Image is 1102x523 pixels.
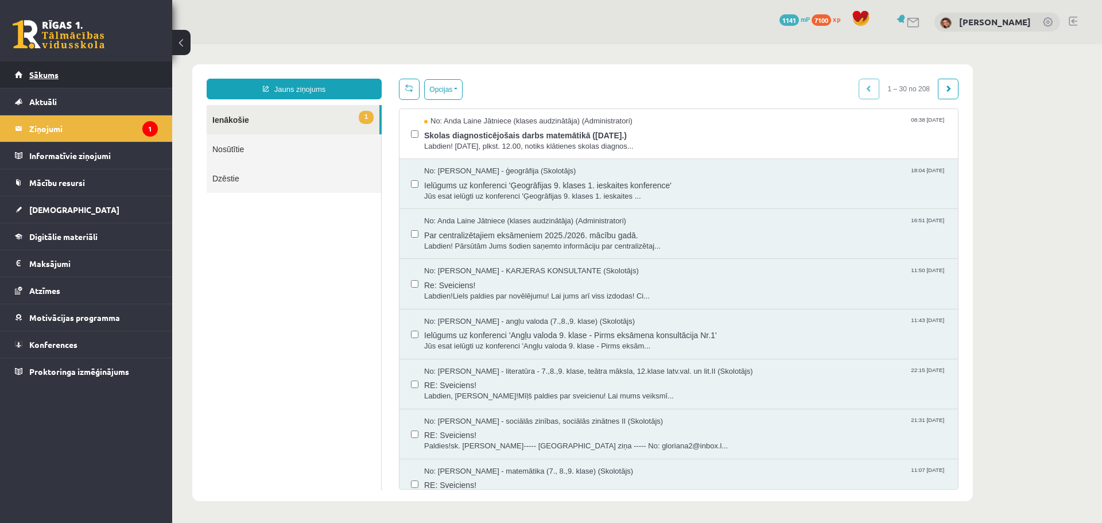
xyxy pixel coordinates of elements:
[29,250,158,277] legend: Maksājumi
[29,366,129,377] span: Proktoringa izmēģinājums
[142,121,158,137] i: 1
[252,382,774,397] span: RE: Sveiciens!
[252,282,774,297] span: Ielūgums uz konferenci 'Angļu valoda 9. klase - Pirms eksāmena konsultācija Nr.1'
[34,90,209,119] a: Nosūtītie
[29,231,98,242] span: Digitālie materiāli
[736,372,774,381] span: 21:31 [DATE]
[29,69,59,80] span: Sākums
[252,197,774,208] span: Labdien! Pārsūtām Jums šodien saņemto informāciju par centralizētaj...
[187,67,201,80] span: 1
[252,147,774,158] span: Jūs esat ielūgti uz konferenci 'Ģeogrāfijas 9. klases 1. ieskaites ...
[812,14,831,26] span: 7100
[29,115,158,142] legend: Ziņojumi
[940,17,952,29] img: Kendija Anete Kraukle
[15,358,158,385] a: Proktoringa izmēģinājums
[13,20,104,49] a: Rīgas 1. Tālmācības vidusskola
[736,172,774,180] span: 16:51 [DATE]
[252,83,774,97] span: Skolas diagnosticējošais darbs matemātikā ([DATE].)
[34,61,207,90] a: 1Ienākošie
[15,304,158,331] a: Motivācijas programma
[15,142,158,169] a: Informatīvie ziņojumi
[252,397,774,408] span: Paldies!sk. [PERSON_NAME]----- [GEOGRAPHIC_DATA] ziņa ----- No: gloriana2@inbox.l...
[252,183,774,197] span: Par centralizētajiem eksāmeniem 2025./2026. mācību gadā.
[736,222,774,230] span: 11:50 [DATE]
[29,96,57,107] span: Aktuāli
[15,61,158,88] a: Sākums
[252,222,467,233] span: No: [PERSON_NAME] - KARJERAS KONSULTANTE (Skolotājs)
[252,97,774,108] span: Labdien! [DATE], plkst. 12.00, notiks klātienes skolas diagnos...
[15,115,158,142] a: Ziņojumi1
[15,169,158,196] a: Mācību resursi
[736,422,774,431] span: 11:07 [DATE]
[707,34,766,55] span: 1 – 30 no 208
[34,119,209,149] a: Dzēstie
[812,14,846,24] a: 7100 xp
[252,272,774,308] a: No: [PERSON_NAME] - angļu valoda (7.,8.,9. klase) (Skolotājs) 11:43 [DATE] Ielūgums uz konferenci...
[15,196,158,223] a: [DEMOGRAPHIC_DATA]
[252,122,774,157] a: No: [PERSON_NAME] - ģeogrāfija (Skolotājs) 18:04 [DATE] Ielūgums uz konferenci 'Ģeogrāfijas 9. kl...
[29,204,119,215] span: [DEMOGRAPHIC_DATA]
[15,88,158,115] a: Aktuāli
[252,332,774,347] span: RE: Sveiciens!
[252,422,774,458] a: No: [PERSON_NAME] - matemātika (7., 8.,9. klase) (Skolotājs) 11:07 [DATE] RE: Sveiciens!
[252,133,774,147] span: Ielūgums uz konferenci 'Ģeogrāfijas 9. klases 1. ieskaites konference'
[29,177,85,188] span: Mācību resursi
[779,14,810,24] a: 1141 mP
[252,35,290,56] button: Opcijas
[252,432,774,447] span: RE: Sveiciens!
[252,72,460,83] span: No: Anda Laine Jātniece (klases audzinātāja) (Administratori)
[252,122,403,133] span: No: [PERSON_NAME] - ģeogrāfija (Skolotājs)
[736,122,774,130] span: 18:04 [DATE]
[252,172,774,207] a: No: Anda Laine Jātniece (klases audzinātāja) (Administratori) 16:51 [DATE] Par centralizētajiem e...
[15,223,158,250] a: Digitālie materiāli
[252,172,454,183] span: No: Anda Laine Jātniece (klases audzinātāja) (Administratori)
[736,272,774,281] span: 11:43 [DATE]
[252,322,774,358] a: No: [PERSON_NAME] - literatūra - 7.,8.,9. klase, teātra māksla, 12.klase latv.val. un lit.II (Sko...
[252,322,581,333] span: No: [PERSON_NAME] - literatūra - 7.,8.,9. klase, teātra māksla, 12.klase latv.val. un lit.II (Sko...
[252,372,774,408] a: No: [PERSON_NAME] - sociālās zinības, sociālās zinātnes II (Skolotājs) 21:31 [DATE] RE: Sveiciens...
[779,14,799,26] span: 1141
[252,422,461,433] span: No: [PERSON_NAME] - matemātika (7., 8.,9. klase) (Skolotājs)
[34,34,209,55] a: Jauns ziņojums
[252,72,774,107] a: No: Anda Laine Jātniece (klases audzinātāja) (Administratori) 08:38 [DATE] Skolas diagnosticējoša...
[15,277,158,304] a: Atzīmes
[252,372,491,383] span: No: [PERSON_NAME] - sociālās zinības, sociālās zinātnes II (Skolotājs)
[252,247,774,258] span: Labdien!Liels paldies par novēlējumu! Lai jums arī viss izdodas! Ci...
[29,312,120,323] span: Motivācijas programma
[29,285,60,296] span: Atzīmes
[29,142,158,169] legend: Informatīvie ziņojumi
[736,322,774,331] span: 22:15 [DATE]
[252,347,774,358] span: Labdien, [PERSON_NAME]!Mīļš paldies par sveicienu! Lai mums veiksmī...
[959,16,1031,28] a: [PERSON_NAME]
[15,331,158,358] a: Konferences
[252,297,774,308] span: Jūs esat ielūgti uz konferenci 'Angļu valoda 9. klase - Pirms eksām...
[833,14,840,24] span: xp
[29,339,77,350] span: Konferences
[15,250,158,277] a: Maksājumi
[801,14,810,24] span: mP
[252,233,774,247] span: Re: Sveiciens!
[252,272,463,283] span: No: [PERSON_NAME] - angļu valoda (7.,8.,9. klase) (Skolotājs)
[252,222,774,257] a: No: [PERSON_NAME] - KARJERAS KONSULTANTE (Skolotājs) 11:50 [DATE] Re: Sveiciens! Labdien!Liels pa...
[736,72,774,80] span: 08:38 [DATE]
